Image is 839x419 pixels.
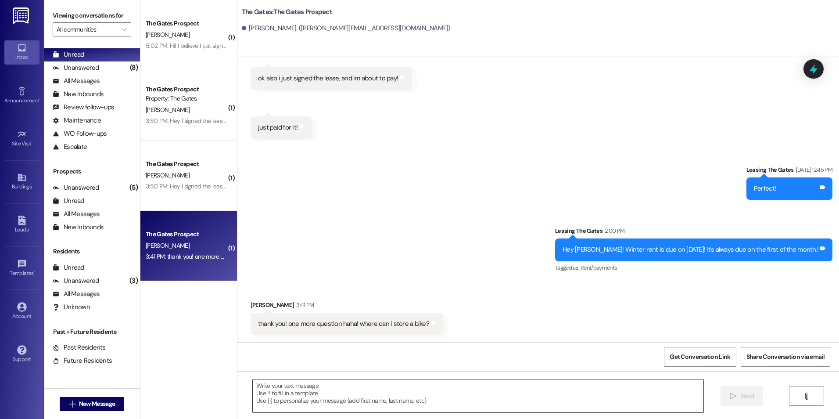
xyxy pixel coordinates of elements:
span: Get Conversation Link [670,352,730,361]
span: • [32,139,33,145]
div: The Gates Prospect [146,19,227,28]
button: Get Conversation Link [664,347,736,367]
div: ok also i just signed the lease, and im about to pay! [258,74,398,83]
button: Share Conversation via email [741,347,830,367]
button: Send [721,386,763,406]
span: [PERSON_NAME] [146,171,190,179]
i:  [803,393,810,400]
div: [PERSON_NAME]. ([PERSON_NAME][EMAIL_ADDRESS][DOMAIN_NAME]) [242,24,451,33]
div: WO Follow-ups [53,129,107,138]
div: Escalate [53,142,87,152]
div: 2:00 PM [602,226,624,235]
div: [PERSON_NAME] [251,300,443,313]
div: Unread [53,50,84,59]
div: Unanswered [53,276,99,285]
div: Residents [44,247,140,256]
div: Past + Future Residents [44,327,140,336]
a: Templates • [4,256,39,280]
span: Send [740,391,754,401]
div: 5:02 PM: Hi! I believe I just signed it! Lmk if I need to do anything else! Thanks! [146,42,341,50]
button: New Message [60,397,125,411]
div: The Gates Prospect [146,159,227,169]
div: 3:50 PM: Hey I signed the lease is everything good on my end for the lease [146,182,336,190]
div: Unread [53,263,84,272]
div: New Inbounds [53,223,104,232]
span: • [34,269,35,275]
div: Tagged as: [555,261,832,274]
a: Site Visit • [4,127,39,151]
b: The Gates: The Gates Prospect [242,7,332,17]
a: Leads [4,213,39,237]
div: Leasing The Gates [746,165,832,177]
div: Future Residents [53,356,112,365]
span: • [39,96,40,102]
span: New Message [79,399,115,408]
div: (8) [128,61,140,75]
span: [PERSON_NAME] [146,106,190,114]
div: Unanswered [53,63,99,72]
div: Review follow-ups [53,103,114,112]
span: [PERSON_NAME] [146,31,190,39]
div: New Inbounds [53,90,104,99]
div: All Messages [53,76,100,86]
div: Leasing The Gates [555,226,832,238]
div: Maintenance [53,116,101,125]
div: Unread [53,196,84,206]
a: Support [4,343,39,366]
img: ResiDesk Logo [13,7,31,24]
div: 3:41 PM [294,300,314,310]
i:  [730,393,736,400]
label: Viewing conversations for [53,9,131,22]
div: 3:50 PM: Hey I signed the lease is everything good on my end for the lease [146,117,336,125]
div: just paid for it! [258,123,298,132]
div: Unknown [53,303,90,312]
div: Hey [PERSON_NAME]! Winter rent is due on [DATE]! It's always due on the first of the month.! [563,245,818,254]
div: Perfect! [754,184,776,193]
i:  [69,401,75,408]
a: Account [4,300,39,323]
span: Share Conversation via email [746,352,825,361]
div: thank you! one more question haha! where can i store a bike? [258,319,429,329]
div: The Gates Prospect [146,230,227,239]
div: [DATE] 12:45 PM [794,165,832,174]
div: Prospects [44,167,140,176]
div: All Messages [53,209,100,219]
div: (3) [127,274,140,288]
input: All communities [57,22,117,36]
span: [PERSON_NAME] [146,242,190,249]
div: 3:41 PM: thank you! one more question haha! where can i store a bike? [146,253,323,260]
div: Unanswered [53,183,99,192]
div: The Gates Prospect [146,85,227,94]
i:  [122,26,126,33]
span: Rent/payments [581,264,617,271]
a: Buildings [4,170,39,194]
div: Property: The Gates [146,94,227,103]
a: Inbox [4,40,39,64]
div: All Messages [53,289,100,299]
div: Past Residents [53,343,106,352]
div: (5) [127,181,140,195]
